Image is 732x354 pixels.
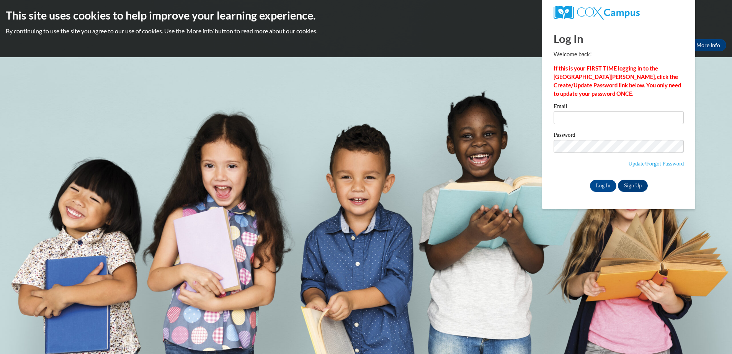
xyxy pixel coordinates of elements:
a: COX Campus [554,6,684,20]
a: More Info [690,39,726,51]
img: COX Campus [554,6,639,20]
p: By continuing to use the site you agree to our use of cookies. Use the ‘More info’ button to read... [6,27,726,35]
label: Password [554,132,684,140]
a: Update/Forgot Password [628,161,684,167]
label: Email [554,103,684,111]
input: Log In [590,180,617,192]
h1: Log In [554,31,684,46]
strong: If this is your FIRST TIME logging in to the [GEOGRAPHIC_DATA][PERSON_NAME], click the Create/Upd... [554,65,681,97]
h2: This site uses cookies to help improve your learning experience. [6,8,726,23]
p: Welcome back! [554,50,684,59]
a: Sign Up [618,180,648,192]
